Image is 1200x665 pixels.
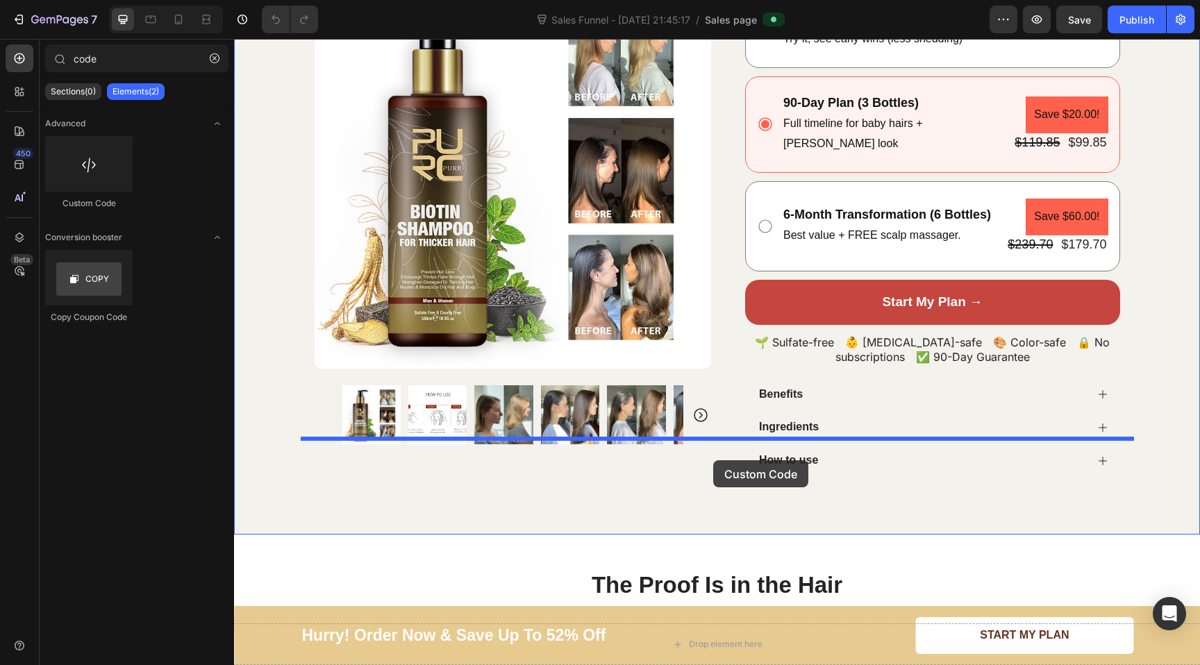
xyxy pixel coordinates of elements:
[91,11,97,28] p: 7
[45,311,133,323] div: Copy Coupon Code
[51,86,96,97] p: Sections(0)
[45,44,228,72] input: Search Sections & Elements
[13,148,33,159] div: 450
[705,12,757,27] span: Sales page
[45,197,133,210] div: Custom Code
[10,254,33,265] div: Beta
[1108,6,1166,33] button: Publish
[1153,597,1186,630] div: Open Intercom Messenger
[1068,14,1091,26] span: Save
[45,231,122,244] span: Conversion booster
[1119,12,1154,27] div: Publish
[696,12,699,27] span: /
[1056,6,1102,33] button: Save
[206,112,228,135] span: Toggle open
[234,39,1200,665] iframe: Design area
[262,6,318,33] div: Undo/Redo
[549,12,693,27] span: Sales Funnel - [DATE] 21:45:17
[45,117,85,130] span: Advanced
[206,226,228,249] span: Toggle open
[112,86,159,97] p: Elements(2)
[6,6,103,33] button: 7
